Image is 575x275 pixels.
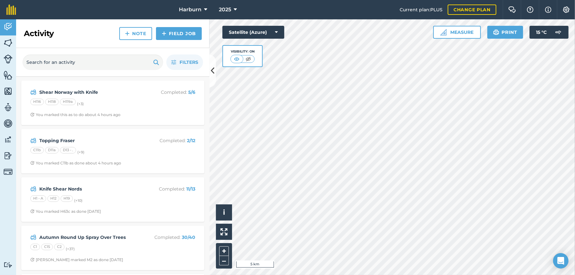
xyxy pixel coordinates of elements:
[219,246,229,256] button: +
[30,88,36,96] img: svg+xml;base64,PD94bWwgdmVyc2lvbj0iMS4wIiBlbmNvZGluZz0idXRmLTgiPz4KPCEtLSBHZW5lcmF0b3I6IEFkb2JlIE...
[25,133,200,170] a: Topping FraserCompleted: 2/12C11bD11aD13 - .(+9)Clock with arrow pointing clockwiseYou marked C11...
[144,185,195,192] p: Completed :
[182,234,195,240] strong: 30 / 40
[4,22,13,32] img: svg+xml;base64,PD94bWwgdmVyc2lvbj0iMS4wIiBlbmNvZGluZz0idXRmLTgiPz4KPCEtLSBHZW5lcmF0b3I6IEFkb2JlIE...
[30,258,34,262] img: Clock with arrow pointing clockwise
[216,204,232,221] button: i
[39,137,141,144] strong: Topping Fraser
[545,6,551,14] img: svg+xml;base64,PHN2ZyB4bWxucz0iaHR0cDovL3d3dy53My5vcmcvMjAwMC9zdmciIHdpZHRoPSIxNyIgaGVpZ2h0PSIxNy...
[66,247,75,251] small: (+ 37 )
[4,135,13,144] img: svg+xml;base64,PD94bWwgdmVyc2lvbj0iMS4wIiBlbmNvZGluZz0idXRmLTgiPz4KPCEtLSBHZW5lcmF0b3I6IEFkb2JlIE...
[41,244,53,250] div: C15
[25,84,200,121] a: Shear Norway with KnifeCompleted: 5/6H116H118H119a(+3)Clock with arrow pointing clockwiseYou mark...
[4,119,13,128] img: svg+xml;base64,PD94bWwgdmVyc2lvbj0iMS4wIiBlbmNvZGluZz0idXRmLTgiPz4KPCEtLSBHZW5lcmF0b3I6IEFkb2JlIE...
[508,6,516,13] img: Two speech bubbles overlapping with the left bubble in the forefront
[244,56,252,62] img: svg+xml;base64,PHN2ZyB4bWxucz0iaHR0cDovL3d3dy53My5vcmcvMjAwMC9zdmciIHdpZHRoPSI1MCIgaGVpZ2h0PSI0MC...
[30,147,44,153] div: C11b
[30,161,121,166] div: You marked C11b as done about 4 hours ago
[77,102,84,106] small: (+ 3 )
[536,26,547,39] span: 15 ° C
[39,89,141,96] strong: Shear Norway with Knife
[39,185,141,192] strong: Knife Shear Nords
[4,262,13,268] img: svg+xml;base64,PD94bWwgdmVyc2lvbj0iMS4wIiBlbmNvZGluZz0idXRmLTgiPz4KPCEtLSBHZW5lcmF0b3I6IEFkb2JlIE...
[526,6,534,13] img: A question mark icon
[74,198,83,203] small: (+ 10 )
[144,234,195,241] p: Completed :
[47,195,59,202] div: H12
[25,181,200,218] a: Knife Shear NordsCompleted: 11/13H1 - AH12H19(+10)Clock with arrow pointing clockwiseYou marked H...
[144,89,195,96] p: Completed :
[493,28,499,36] img: svg+xml;base64,PHN2ZyB4bWxucz0iaHR0cDovL3d3dy53My5vcmcvMjAwMC9zdmciIHdpZHRoPSIxOSIgaGVpZ2h0PSIyNC...
[553,253,569,269] div: Open Intercom Messenger
[25,230,200,266] a: Autumn Round Up Spray Over TreesCompleted: 30/40C1C15C2(+37)Clock with arrow pointing clockwise[P...
[6,5,16,15] img: fieldmargin Logo
[23,54,163,70] input: Search for an activity
[77,150,84,154] small: (+ 9 )
[230,49,255,54] div: Visibility: On
[166,54,203,70] button: Filters
[223,208,225,216] span: i
[30,209,34,213] img: Clock with arrow pointing clockwise
[4,70,13,80] img: svg+xml;base64,PHN2ZyB4bWxucz0iaHR0cDovL3d3dy53My5vcmcvMjAwMC9zdmciIHdpZHRoPSI1NiIgaGVpZ2h0PSI2MC...
[186,186,195,192] strong: 11 / 13
[60,99,76,105] div: H119a
[487,26,523,39] button: Print
[433,26,481,39] button: Measure
[45,99,59,105] div: H118
[162,30,166,37] img: svg+xml;base64,PHN2ZyB4bWxucz0iaHR0cDovL3d3dy53My5vcmcvMjAwMC9zdmciIHdpZHRoPSIxNCIgaGVpZ2h0PSIyNC...
[180,59,198,66] span: Filters
[233,56,241,62] img: svg+xml;base64,PHN2ZyB4bWxucz0iaHR0cDovL3d3dy53My5vcmcvMjAwMC9zdmciIHdpZHRoPSI1MCIgaGVpZ2h0PSI0MC...
[562,6,570,13] img: A cog icon
[530,26,569,39] button: 15 °C
[187,138,195,143] strong: 2 / 12
[4,151,13,161] img: svg+xml;base64,PD94bWwgdmVyc2lvbj0iMS4wIiBlbmNvZGluZz0idXRmLTgiPz4KPCEtLSBHZW5lcmF0b3I6IEFkb2JlIE...
[30,137,36,144] img: svg+xml;base64,PD94bWwgdmVyc2lvbj0iMS4wIiBlbmNvZGluZz0idXRmLTgiPz4KPCEtLSBHZW5lcmF0b3I6IEFkb2JlIE...
[179,6,201,14] span: Harburn
[30,113,34,117] img: Clock with arrow pointing clockwise
[156,27,202,40] a: Field Job
[219,256,229,265] button: –
[39,234,141,241] strong: Autumn Round Up Spray Over Trees
[30,99,44,105] div: H116
[222,26,284,39] button: Satellite (Azure)
[30,195,46,202] div: H1 - A
[61,195,73,202] div: H19
[45,147,59,153] div: D11a
[440,29,447,35] img: Ruler icon
[30,209,101,214] div: You marked H63c as done [DATE]
[30,257,123,262] div: [PERSON_NAME] marked M2 as done [DATE]
[60,147,76,153] div: D13 - .
[219,6,231,14] span: 2025
[4,38,13,48] img: svg+xml;base64,PHN2ZyB4bWxucz0iaHR0cDovL3d3dy53My5vcmcvMjAwMC9zdmciIHdpZHRoPSI1NiIgaGVpZ2h0PSI2MC...
[448,5,496,15] a: Change plan
[125,30,130,37] img: svg+xml;base64,PHN2ZyB4bWxucz0iaHR0cDovL3d3dy53My5vcmcvMjAwMC9zdmciIHdpZHRoPSIxNCIgaGVpZ2h0PSIyNC...
[30,185,36,193] img: svg+xml;base64,PD94bWwgdmVyc2lvbj0iMS4wIiBlbmNvZGluZz0idXRmLTgiPz4KPCEtLSBHZW5lcmF0b3I6IEFkb2JlIE...
[4,167,13,176] img: svg+xml;base64,PD94bWwgdmVyc2lvbj0iMS4wIiBlbmNvZGluZz0idXRmLTgiPz4KPCEtLSBHZW5lcmF0b3I6IEFkb2JlIE...
[30,112,121,117] div: You marked this as to do about 4 hours ago
[153,58,159,66] img: svg+xml;base64,PHN2ZyB4bWxucz0iaHR0cDovL3d3dy53My5vcmcvMjAwMC9zdmciIHdpZHRoPSIxOSIgaGVpZ2h0PSIyNC...
[552,26,565,39] img: svg+xml;base64,PD94bWwgdmVyc2lvbj0iMS4wIiBlbmNvZGluZz0idXRmLTgiPz4KPCEtLSBHZW5lcmF0b3I6IEFkb2JlIE...
[188,89,195,95] strong: 5 / 6
[54,244,64,250] div: C2
[4,103,13,112] img: svg+xml;base64,PD94bWwgdmVyc2lvbj0iMS4wIiBlbmNvZGluZz0idXRmLTgiPz4KPCEtLSBHZW5lcmF0b3I6IEFkb2JlIE...
[400,6,443,13] span: Current plan : PLUS
[220,228,228,235] img: Four arrows, one pointing top left, one top right, one bottom right and the last bottom left
[24,28,54,39] h2: Activity
[4,54,13,64] img: svg+xml;base64,PD94bWwgdmVyc2lvbj0iMS4wIiBlbmNvZGluZz0idXRmLTgiPz4KPCEtLSBHZW5lcmF0b3I6IEFkb2JlIE...
[30,244,40,250] div: C1
[4,86,13,96] img: svg+xml;base64,PHN2ZyB4bWxucz0iaHR0cDovL3d3dy53My5vcmcvMjAwMC9zdmciIHdpZHRoPSI1NiIgaGVpZ2h0PSI2MC...
[30,161,34,165] img: Clock with arrow pointing clockwise
[119,27,152,40] a: Note
[30,233,36,241] img: svg+xml;base64,PD94bWwgdmVyc2lvbj0iMS4wIiBlbmNvZGluZz0idXRmLTgiPz4KPCEtLSBHZW5lcmF0b3I6IEFkb2JlIE...
[144,137,195,144] p: Completed :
